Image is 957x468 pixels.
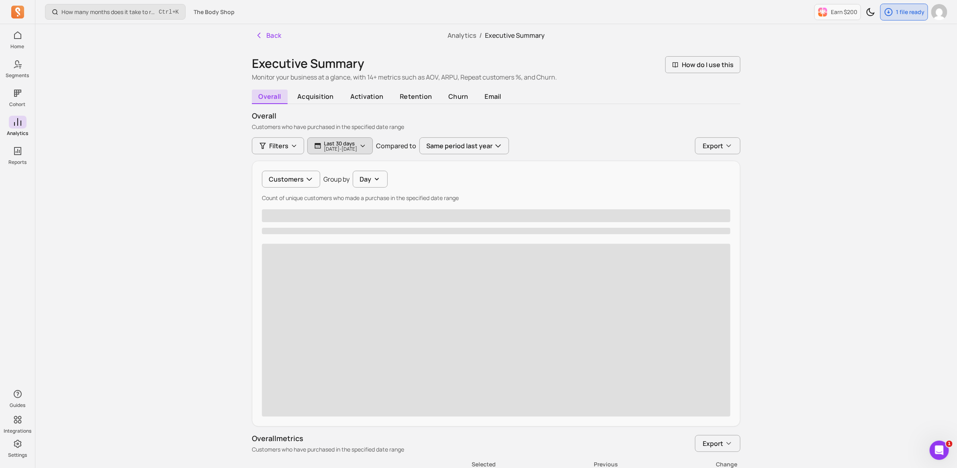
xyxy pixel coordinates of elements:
p: Count of unique customers who made a purchase in the specified date range [262,194,730,202]
kbd: Ctrl [159,8,172,16]
p: Integrations [4,428,31,434]
span: acquisition [291,90,341,103]
span: Export [703,439,723,448]
p: Segments [6,72,29,79]
span: + [159,8,179,16]
span: activation [344,90,390,103]
p: 1 file ready [896,8,924,16]
button: Export [695,137,740,154]
p: Home [11,43,25,50]
span: ‌ [262,244,730,417]
p: Overall metrics [252,433,404,444]
p: Analytics [7,130,28,137]
a: Analytics [448,31,476,40]
span: / [476,31,485,40]
button: The Body Shop [189,5,239,19]
span: retention [393,90,439,103]
span: churn [442,90,475,103]
p: Guides [10,402,25,409]
button: Last 30 days[DATE]-[DATE] [307,137,373,154]
p: Customers who have purchased in the specified date range [252,123,740,131]
button: How many months does it take to recover my CAC (Customer Acquisition Cost)?Ctrl+K [45,4,186,20]
p: Group by [323,174,350,184]
p: Earn $200 [831,8,857,16]
span: Export [703,141,723,151]
p: Last 30 days [324,140,357,147]
p: Reports [8,159,27,166]
h1: Executive Summary [252,56,557,71]
button: Toggle dark mode [863,4,879,20]
span: Filters [269,141,288,151]
p: Settings [8,452,27,458]
span: email [478,90,508,103]
button: Guides [9,386,27,410]
iframe: Intercom live chat [930,441,949,460]
span: ‌ [262,209,730,222]
kbd: K [176,9,179,15]
button: Export [695,435,740,452]
button: How do I use this [665,56,740,73]
button: Customers [262,171,320,188]
button: Back [252,27,285,43]
button: Same period last year [419,137,509,154]
p: Cohort [10,101,26,108]
span: The Body Shop [194,8,235,16]
p: Customers who have purchased in the specified date range [252,446,404,454]
p: Monitor your business at a glance, with 14+ metrics such as AOV, ARPU, Repeat customers %, and Ch... [252,72,557,82]
span: 1 [946,441,953,447]
span: overall [252,90,288,104]
button: Day [353,171,388,188]
p: How many months does it take to recover my CAC (Customer Acquisition Cost)? [61,8,155,16]
img: avatar [931,4,947,20]
p: overall [252,110,740,121]
button: Earn $200 [814,4,861,20]
button: 1 file ready [880,4,928,20]
span: Executive Summary [485,31,545,40]
span: ‌ [262,228,730,234]
button: Filters [252,137,304,154]
p: Compared to [376,141,416,151]
p: [DATE] - [DATE] [324,147,357,151]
